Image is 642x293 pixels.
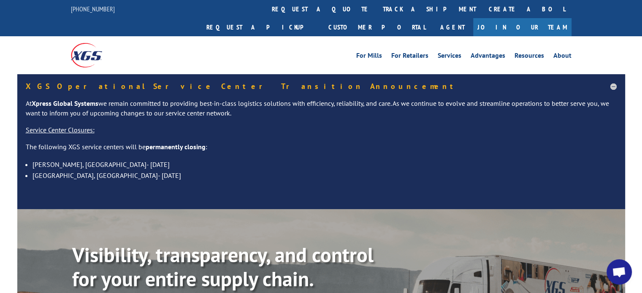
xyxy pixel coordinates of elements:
[438,52,461,62] a: Services
[607,259,632,285] a: Open chat
[33,159,617,170] li: [PERSON_NAME], [GEOGRAPHIC_DATA]- [DATE]
[471,52,505,62] a: Advantages
[391,52,428,62] a: For Retailers
[33,170,617,181] li: [GEOGRAPHIC_DATA], [GEOGRAPHIC_DATA]- [DATE]
[200,18,322,36] a: Request a pickup
[356,52,382,62] a: For Mills
[26,126,95,134] u: Service Center Closures:
[553,52,572,62] a: About
[72,242,374,292] b: Visibility, transparency, and control for your entire supply chain.
[515,52,544,62] a: Resources
[26,142,617,159] p: The following XGS service centers will be :
[322,18,432,36] a: Customer Portal
[473,18,572,36] a: Join Our Team
[146,142,206,151] strong: permanently closing
[26,99,617,126] p: At we remain committed to providing best-in-class logistics solutions with efficiency, reliabilit...
[71,5,115,13] a: [PHONE_NUMBER]
[26,83,617,90] h5: XGS Operational Service Center Transition Announcement
[432,18,473,36] a: Agent
[32,99,98,108] strong: Xpress Global Systems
